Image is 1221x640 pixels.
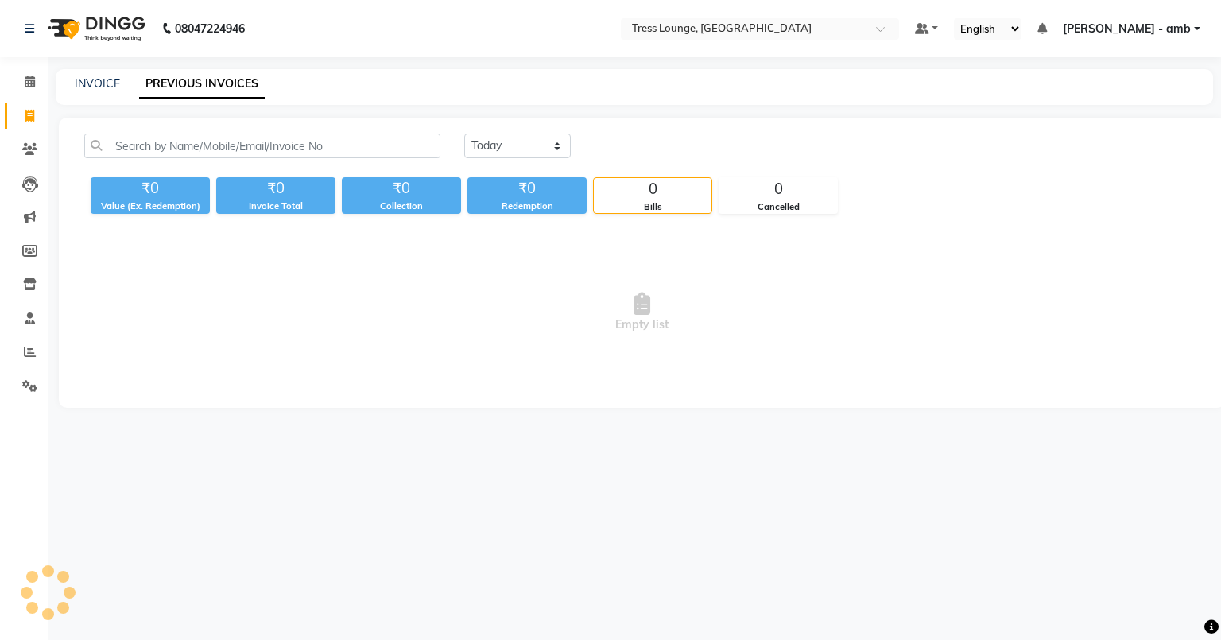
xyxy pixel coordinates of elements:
[467,177,587,200] div: ₹0
[342,200,461,213] div: Collection
[594,178,711,200] div: 0
[216,177,335,200] div: ₹0
[1063,21,1191,37] span: [PERSON_NAME] - amb
[719,178,837,200] div: 0
[91,177,210,200] div: ₹0
[594,200,711,214] div: Bills
[139,70,265,99] a: PREVIOUS INVOICES
[91,200,210,213] div: Value (Ex. Redemption)
[342,177,461,200] div: ₹0
[84,134,440,158] input: Search by Name/Mobile/Email/Invoice No
[41,6,149,51] img: logo
[719,200,837,214] div: Cancelled
[216,200,335,213] div: Invoice Total
[84,233,1200,392] span: Empty list
[75,76,120,91] a: INVOICE
[175,6,245,51] b: 08047224946
[467,200,587,213] div: Redemption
